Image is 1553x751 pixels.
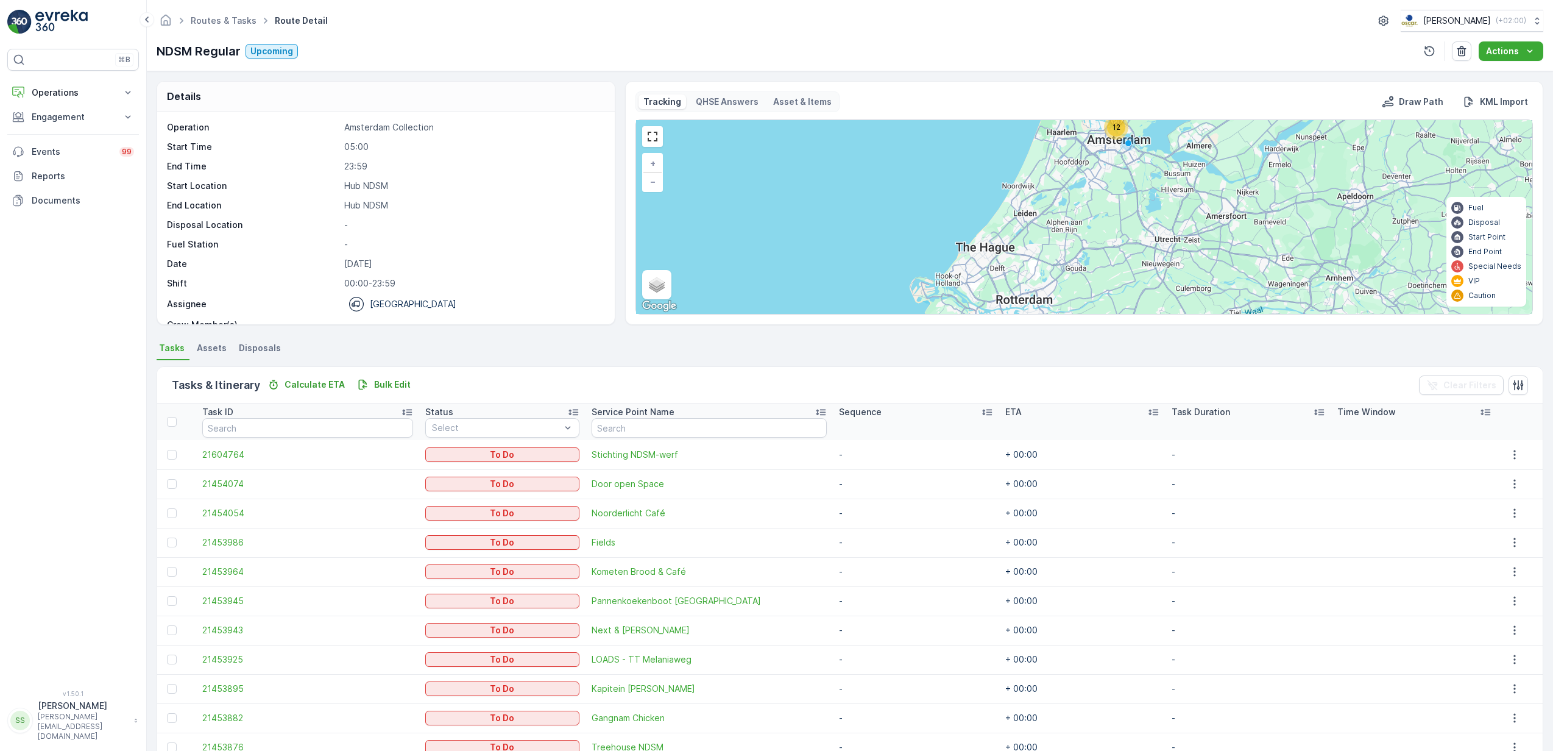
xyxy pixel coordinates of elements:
div: Toggle Row Selected [167,625,177,635]
span: Pannenkoekenboot [GEOGRAPHIC_DATA] [592,595,827,607]
span: Gangnam Chicken [592,712,827,724]
td: - [1166,645,1332,674]
p: Start Time [167,141,339,153]
p: Task Duration [1172,406,1230,418]
p: VIP [1468,276,1480,286]
div: Toggle Row Selected [167,538,177,547]
button: Operations [7,80,139,105]
a: Pannenkoekenboot Amsterdam [592,595,827,607]
img: basis-logo_rgb2x.png [1401,14,1418,27]
a: Open this area in Google Maps (opens a new window) [639,298,679,314]
td: - [833,616,999,645]
td: - [833,528,999,557]
p: Bulk Edit [374,379,411,391]
a: 21453945 [202,595,413,607]
td: + 00:00 [999,586,1166,616]
p: Status [425,406,453,418]
td: - [833,469,999,499]
a: Next & Carroll's [592,624,827,636]
a: Door open Space [592,478,827,490]
p: Draw Path [1399,96,1443,108]
p: End Time [167,160,339,173]
p: Calculate ETA [285,379,345,391]
p: Disposal Location [167,219,339,231]
button: To Do [425,477,579,491]
td: - [833,674,999,703]
button: Draw Path [1377,94,1448,109]
p: Upcoming [250,45,293,57]
span: Fields [592,536,827,549]
button: Clear Filters [1419,375,1504,395]
p: KML Import [1480,96,1528,108]
p: To Do [490,712,514,724]
p: Caution [1468,291,1496,301]
div: Toggle Row Selected [167,567,177,577]
a: View Fullscreen [643,127,662,146]
a: LOADS - TT Melaniaweg [592,653,827,666]
p: Task ID [202,406,233,418]
button: To Do [425,652,579,667]
span: 21604764 [202,449,413,461]
a: Layers [643,271,670,298]
p: - [344,319,603,331]
p: Engagement [32,111,115,123]
td: - [833,703,999,733]
span: 21454074 [202,478,413,490]
p: Operation [167,121,339,133]
td: - [1166,528,1332,557]
p: Assignee [167,298,207,310]
span: 21454054 [202,507,413,519]
td: + 00:00 [999,557,1166,586]
input: Search [202,418,413,438]
td: - [1166,557,1332,586]
p: To Do [490,653,514,666]
div: Toggle Row Selected [167,713,177,723]
div: Toggle Row Selected [167,450,177,460]
p: 00:00-23:59 [344,277,603,290]
a: Kapitein Anna [592,683,827,695]
p: ⌘B [118,55,130,65]
p: Start Point [1468,232,1505,242]
div: SS [10,711,30,730]
button: To Do [425,506,579,521]
p: ETA [1005,406,1022,418]
p: To Do [490,507,514,519]
a: Stichting NDSM-werf [592,449,827,461]
span: v 1.50.1 [7,690,139,697]
p: Time Window [1337,406,1396,418]
button: To Do [425,564,579,579]
p: Reports [32,170,134,182]
p: Fuel [1468,203,1484,213]
button: Bulk Edit [352,377,416,392]
td: - [1166,674,1332,703]
td: - [1166,440,1332,469]
button: Actions [1479,41,1543,61]
p: End Location [167,199,339,212]
span: 12 [1113,123,1120,132]
button: Engagement [7,105,139,129]
div: 0 [636,120,1532,314]
span: 21453925 [202,653,413,666]
a: Noorderlicht Café [592,507,827,519]
p: [PERSON_NAME] [38,700,128,712]
span: − [650,176,656,187]
p: Hub NDSM [344,199,603,212]
p: To Do [490,536,514,549]
td: - [1166,586,1332,616]
span: 21453943 [202,624,413,636]
td: + 00:00 [999,499,1166,528]
span: + [650,158,656,168]
button: To Do [425,682,579,696]
a: 21453882 [202,712,413,724]
td: + 00:00 [999,469,1166,499]
td: + 00:00 [999,645,1166,674]
a: 21453964 [202,566,413,578]
button: To Do [425,447,579,462]
p: Service Point Name [592,406,674,418]
button: To Do [425,623,579,638]
p: To Do [490,478,514,490]
td: - [833,499,999,528]
td: - [833,440,999,469]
